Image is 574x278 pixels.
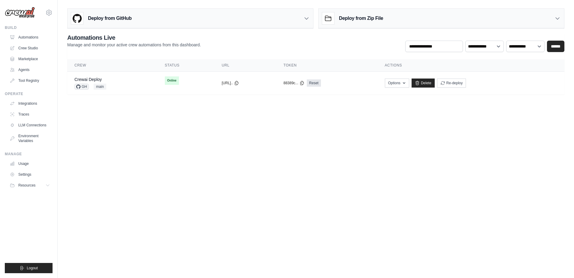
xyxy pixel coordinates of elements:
[215,59,276,72] th: URL
[283,81,304,85] button: 88389c...
[5,25,53,30] div: Build
[7,76,53,85] a: Tool Registry
[7,54,53,64] a: Marketplace
[7,159,53,168] a: Usage
[7,120,53,130] a: LLM Connections
[307,79,321,87] a: Reset
[67,33,201,42] h2: Automations Live
[276,59,377,72] th: Token
[5,263,53,273] button: Logout
[5,91,53,96] div: Operate
[74,77,102,82] a: Crewai Deploy
[7,131,53,146] a: Environment Variables
[27,266,38,270] span: Logout
[67,59,158,72] th: Crew
[7,170,53,179] a: Settings
[7,181,53,190] button: Resources
[158,59,215,72] th: Status
[378,59,564,72] th: Actions
[71,12,83,24] img: GitHub Logo
[165,76,179,85] span: Online
[7,43,53,53] a: Crew Studio
[5,152,53,156] div: Manage
[5,7,35,18] img: Logo
[7,32,53,42] a: Automations
[74,84,89,90] span: GH
[385,79,409,88] button: Options
[18,183,35,188] span: Resources
[7,65,53,75] a: Agents
[437,79,466,88] button: Re-deploy
[7,110,53,119] a: Traces
[88,15,131,22] h3: Deploy from GitHub
[412,79,435,88] a: Delete
[7,99,53,108] a: Integrations
[67,42,201,48] p: Manage and monitor your active crew automations from this dashboard.
[94,84,106,90] span: main
[339,15,383,22] h3: Deploy from Zip File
